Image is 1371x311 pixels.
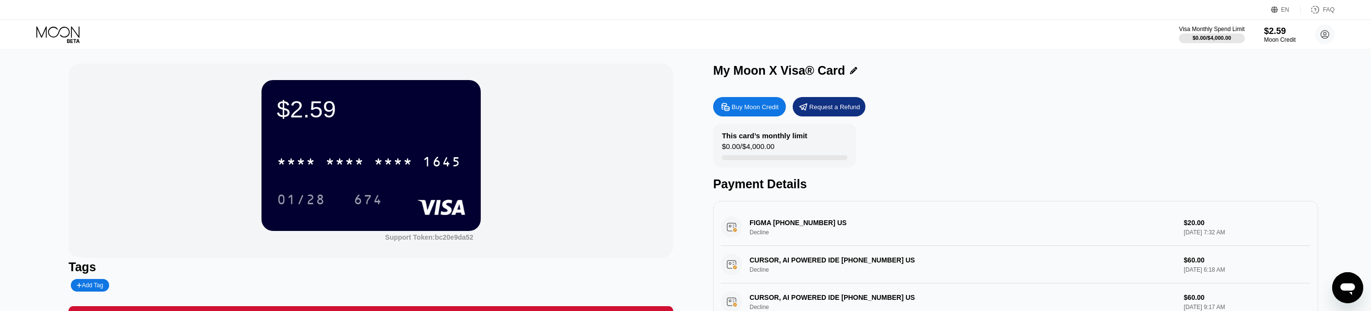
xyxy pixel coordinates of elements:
div: My Moon X Visa® Card [713,64,845,78]
div: $2.59Moon Credit [1264,26,1296,43]
div: Support Token: bc20e9da52 [385,233,473,241]
div: 01/28 [277,193,326,209]
div: $0.00 / $4,000.00 [1192,35,1231,41]
div: 1645 [423,155,461,171]
div: This card’s monthly limit [722,131,807,140]
div: $0.00 / $4,000.00 [722,142,774,155]
div: Support Token:bc20e9da52 [385,233,473,241]
div: FAQ [1301,5,1335,15]
div: EN [1281,6,1289,13]
div: Visa Monthly Spend Limit [1179,26,1244,33]
div: 674 [354,193,383,209]
div: Add Tag [71,279,109,292]
div: Payment Details [713,177,1318,191]
div: Visa Monthly Spend Limit$0.00/$4,000.00 [1179,26,1244,43]
div: FAQ [1323,6,1335,13]
div: 674 [346,187,390,212]
div: Buy Moon Credit [732,103,779,111]
div: Moon Credit [1264,36,1296,43]
div: Request a Refund [793,97,865,116]
div: EN [1271,5,1301,15]
div: Buy Moon Credit [713,97,786,116]
div: Request a Refund [809,103,860,111]
div: 01/28 [270,187,333,212]
iframe: Кнопка запуска окна обмена сообщениями [1332,272,1363,303]
div: Tags [68,260,673,274]
div: $2.59 [277,96,465,123]
div: Add Tag [77,282,103,289]
div: $2.59 [1264,26,1296,36]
